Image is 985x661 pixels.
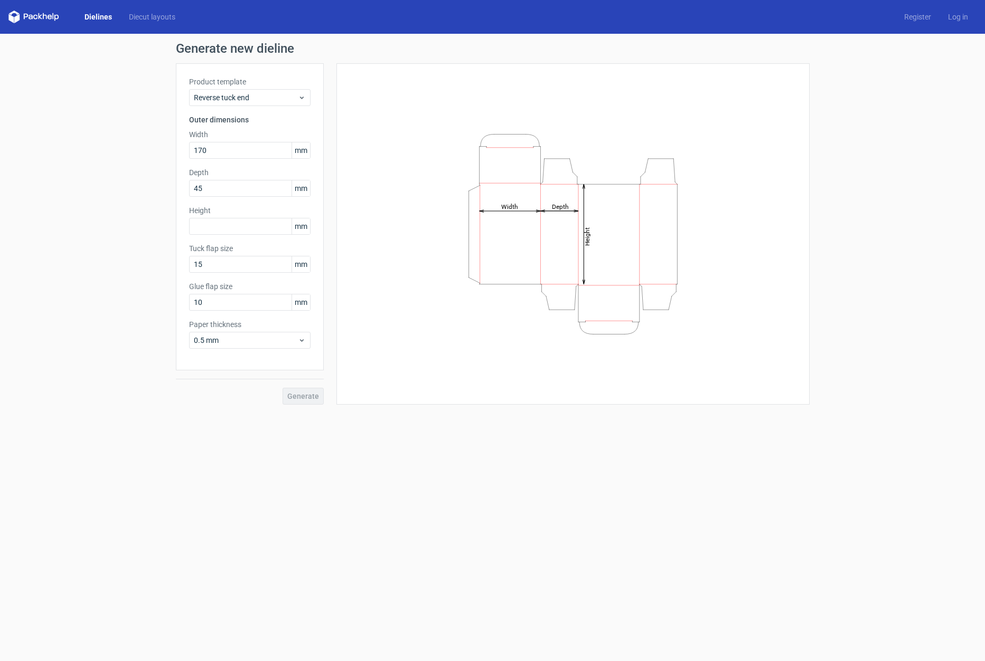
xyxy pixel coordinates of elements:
[583,227,590,245] tspan: Height
[501,203,518,210] tspan: Width
[189,129,311,140] label: Width
[194,92,298,103] span: Reverse tuck end
[194,335,298,346] span: 0.5 mm
[76,12,120,22] a: Dielines
[896,12,940,22] a: Register
[176,42,810,55] h1: Generate new dieline
[189,319,311,330] label: Paper thickness
[940,12,977,22] a: Log in
[292,142,310,158] span: mm
[189,243,311,254] label: Tuck flap size
[120,12,184,22] a: Diecut layouts
[292,256,310,272] span: mm
[189,76,311,87] label: Product template
[292,294,310,310] span: mm
[292,180,310,196] span: mm
[189,281,311,292] label: Glue flap size
[551,203,568,210] tspan: Depth
[189,114,311,125] h3: Outer dimensions
[189,167,311,178] label: Depth
[292,218,310,234] span: mm
[189,205,311,216] label: Height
